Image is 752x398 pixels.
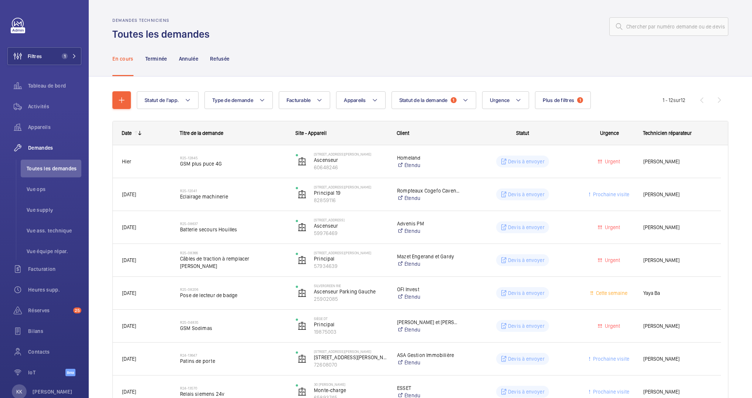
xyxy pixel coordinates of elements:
[145,97,179,103] span: Statut de l'app.
[122,191,136,197] span: [DATE]
[298,289,306,297] img: elevator.svg
[314,349,387,354] p: [STREET_ADDRESS][PERSON_NAME]
[643,289,712,297] span: Yaya Ba
[397,286,460,293] p: OFI Invest
[600,130,619,136] span: Urgence
[516,130,529,136] span: Statut
[314,321,387,328] p: Principal
[112,18,214,23] h2: Demandes techniciens
[180,292,286,299] span: Pose de lecteur de badge
[543,97,574,103] span: Plus de filtres
[314,262,387,270] p: 57934639
[122,290,136,296] span: [DATE]
[122,356,136,362] span: [DATE]
[180,287,286,292] h2: R25-08206
[298,223,306,232] img: elevator.svg
[28,144,81,152] span: Demandes
[16,388,22,395] p: KK
[397,319,460,326] p: [PERSON_NAME] et [PERSON_NAME] - [PERSON_NAME]
[399,97,448,103] span: Statut de la demande
[180,221,286,226] h2: R25-08637
[314,229,387,237] p: 59976469
[397,227,460,235] a: Étendu
[397,130,409,136] span: Client
[508,256,545,264] p: Devis à envoyer
[180,353,286,357] h2: R24-13647
[592,356,629,362] span: Prochaine visite
[643,157,712,166] span: [PERSON_NAME]
[287,97,311,103] span: Facturable
[65,369,75,376] span: Beta
[27,165,81,172] span: Toutes les demandes
[643,355,712,363] span: [PERSON_NAME]
[344,97,366,103] span: Appareils
[180,188,286,193] h2: R25-12041
[298,387,306,396] img: elevator.svg
[314,222,387,229] p: Ascenseur
[180,130,223,136] span: Titre de la demande
[603,257,620,263] span: Urgent
[28,327,81,335] span: Bilans
[122,323,136,329] span: [DATE]
[27,186,81,193] span: Vue ops
[603,224,620,230] span: Urgent
[508,355,545,363] p: Devis à envoyer
[210,55,229,62] p: Refusée
[508,322,545,330] p: Devis à envoyer
[643,130,692,136] span: Technicien réparateur
[397,194,460,202] a: Étendu
[535,91,591,109] button: Plus de filtres1
[314,295,387,303] p: 25902085
[122,257,136,263] span: [DATE]
[180,324,286,332] span: GSM Sodimas
[592,389,629,395] span: Prochaine visite
[508,158,545,165] p: Devis à envoyer
[314,189,387,197] p: Principal 19
[603,159,620,164] span: Urgent
[592,191,629,197] span: Prochaine visite
[137,91,199,109] button: Statut de l'app.
[298,322,306,330] img: elevator.svg
[295,130,326,136] span: Site - Appareil
[397,326,460,333] a: Étendu
[28,103,81,110] span: Activités
[490,97,510,103] span: Urgence
[673,97,681,103] span: sur
[336,91,385,109] button: Appareils
[27,248,81,255] span: Vue équipe répar.
[397,187,460,194] p: Rompteaux Cogefo Cavenel - [PERSON_NAME]
[28,82,81,89] span: Tableau de bord
[603,323,620,329] span: Urgent
[7,47,81,65] button: Filtres1
[397,293,460,300] a: Étendu
[397,253,460,260] p: Mazet Engerand et Gardy
[392,91,476,109] button: Statut de la demande1
[508,289,545,297] p: Devis à envoyer
[397,154,460,161] p: Homeland
[314,288,387,295] p: Ascenseur Parking Gauche
[28,265,81,273] span: Facturation
[397,161,460,169] a: Étendu
[314,354,387,361] p: [STREET_ADDRESS][PERSON_NAME]
[62,53,68,59] span: 1
[180,251,286,255] h2: R25-08366
[298,190,306,199] img: elevator.svg
[279,91,331,109] button: Facturable
[179,55,198,62] p: Annulée
[180,156,286,160] h2: R25-12845
[298,256,306,265] img: elevator.svg
[180,160,286,167] span: GSM plus puce 4G
[180,357,286,365] span: Patins de porte
[451,97,457,103] span: 1
[112,55,133,62] p: En cours
[397,384,460,392] p: ESSET
[314,197,387,204] p: 82859116
[482,91,529,109] button: Urgence
[314,361,387,368] p: 72608070
[27,206,81,214] span: Vue supply
[314,255,387,262] p: Principal
[122,130,132,136] div: Date
[314,185,387,189] p: [STREET_ADDRESS][PERSON_NAME]
[314,387,387,394] p: Monte-charge
[577,97,583,103] span: 1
